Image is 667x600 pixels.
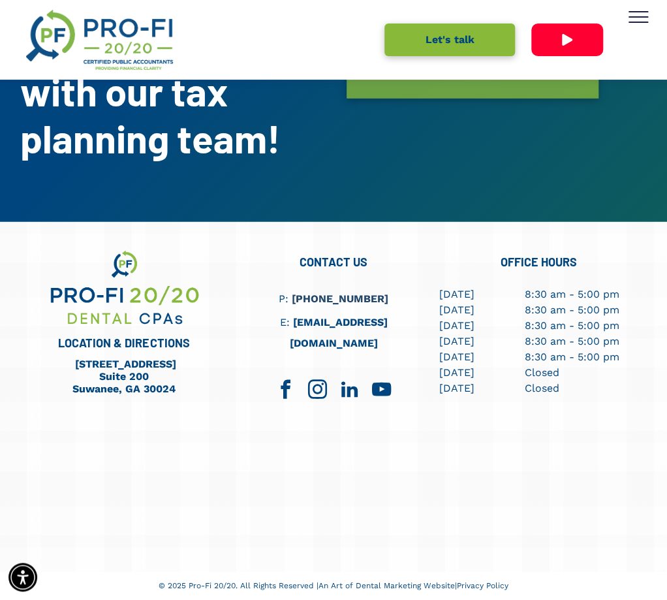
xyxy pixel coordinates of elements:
[525,319,619,332] span: 8:30 am - 5:00 pm
[525,304,619,316] span: 8:30 am - 5:00 pm
[525,382,559,394] span: Closed
[279,292,288,305] span: P:
[26,10,173,70] img: A logo for pro-fi certified public accountants providing financial clarity
[75,358,176,370] a: [STREET_ADDRESS]
[439,351,474,363] span: [DATE]
[335,375,364,407] a: linkedin
[99,370,149,383] a: Suite 200
[271,375,300,407] a: facebook
[318,581,455,590] a: An Art of Dental Marketing Website
[300,255,367,269] span: CONTACT US
[439,366,474,379] span: [DATE]
[439,319,474,332] span: [DATE]
[439,288,474,300] span: [DATE]
[525,366,559,379] span: Closed
[525,351,619,363] span: 8:30 am - 5:00 pm
[439,304,474,316] span: [DATE]
[58,336,189,350] span: LOCATION & DIRECTIONS
[303,375,332,407] a: instagram
[457,581,508,590] a: Privacy Policy
[500,255,576,269] span: OFFICE HOURS
[292,292,388,305] a: [PHONE_NUMBER]
[289,316,387,349] a: [EMAIL_ADDRESS][DOMAIN_NAME]
[279,316,289,328] span: E:
[455,581,457,590] span: |
[439,382,474,394] span: [DATE]
[420,27,478,52] span: Let's talk
[48,248,200,328] img: We are your dental business support consultants
[439,335,474,347] span: [DATE]
[367,375,396,407] a: youtube
[384,24,515,56] a: Let's talk
[525,288,619,300] span: 8:30 am - 5:00 pm
[159,581,318,590] span: © 2025 Pro-Fi 20/20. All Rights Reserved |
[525,335,619,347] span: 8:30 am - 5:00 pm
[8,563,37,592] div: Accessibility Menu
[72,383,176,395] a: Suwanee, GA 30024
